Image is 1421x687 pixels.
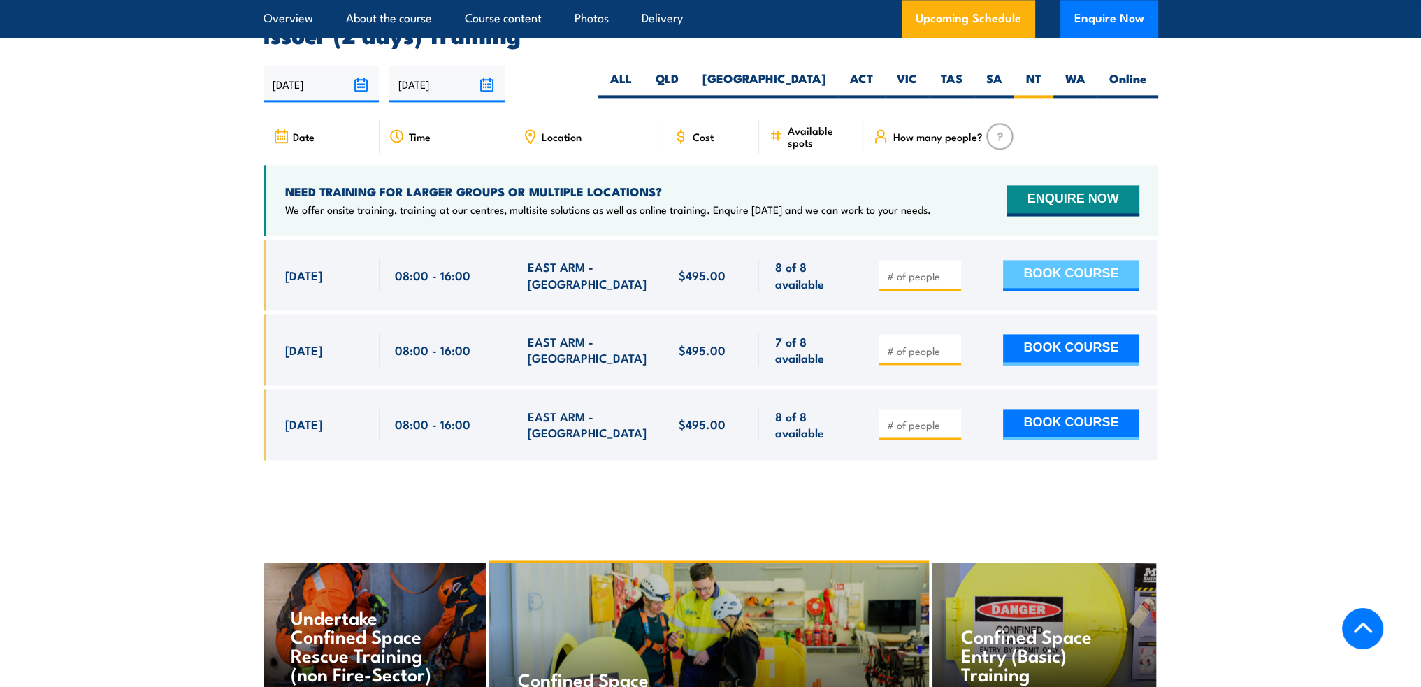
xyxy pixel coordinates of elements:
[929,71,974,98] label: TAS
[679,342,726,358] span: $495.00
[1053,71,1097,98] label: WA
[528,408,648,441] span: EAST ARM - [GEOGRAPHIC_DATA]
[285,267,322,283] span: [DATE]
[1097,71,1158,98] label: Online
[644,71,691,98] label: QLD
[691,71,838,98] label: [GEOGRAPHIC_DATA]
[395,267,470,283] span: 08:00 - 16:00
[886,269,956,283] input: # of people
[885,71,929,98] label: VIC
[1003,334,1139,365] button: BOOK COURSE
[409,131,431,143] span: Time
[293,131,315,143] span: Date
[291,607,456,683] h4: Undertake Confined Space Rescue Training (non Fire-Sector)
[974,71,1014,98] label: SA
[598,71,644,98] label: ALL
[893,131,982,143] span: How many people?
[774,333,848,366] span: 7 of 8 available
[774,259,848,291] span: 8 of 8 available
[886,344,956,358] input: # of people
[1014,71,1053,98] label: NT
[1003,260,1139,291] button: BOOK COURSE
[395,342,470,358] span: 08:00 - 16:00
[774,408,848,441] span: 8 of 8 available
[395,416,470,432] span: 08:00 - 16:00
[264,66,379,102] input: From date
[285,416,322,432] span: [DATE]
[542,131,582,143] span: Location
[693,131,714,143] span: Cost
[264,5,1158,44] h2: UPCOMING SCHEDULE FOR - "Confined Space Entry with Gas Testing & Permit Issuer (2 days) Training"
[389,66,505,102] input: To date
[1007,185,1139,216] button: ENQUIRE NOW
[787,124,853,148] span: Available spots
[528,333,648,366] span: EAST ARM - [GEOGRAPHIC_DATA]
[285,203,931,217] p: We offer onsite training, training at our centres, multisite solutions as well as online training...
[886,418,956,432] input: # of people
[285,342,322,358] span: [DATE]
[528,259,648,291] span: EAST ARM - [GEOGRAPHIC_DATA]
[1003,409,1139,440] button: BOOK COURSE
[961,626,1127,683] h4: Confined Space Entry (Basic) Training
[838,71,885,98] label: ACT
[679,267,726,283] span: $495.00
[285,184,931,199] h4: NEED TRAINING FOR LARGER GROUPS OR MULTIPLE LOCATIONS?
[679,416,726,432] span: $495.00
